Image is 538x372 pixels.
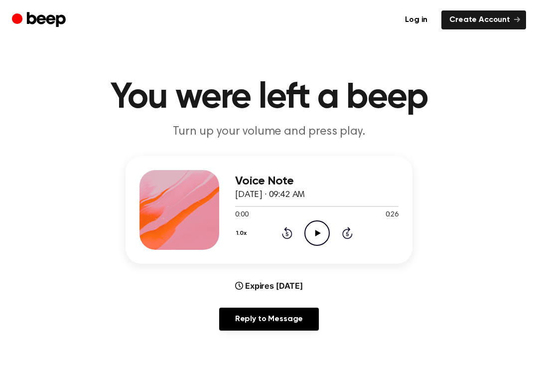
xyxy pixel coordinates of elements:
button: 1.0x [235,225,251,242]
h3: Voice Note [235,175,399,188]
span: [DATE] · 09:42 AM [235,190,305,199]
div: Expires [DATE] [235,280,303,292]
span: 0:00 [235,210,248,220]
h1: You were left a beep [14,80,524,116]
a: Reply to Message [219,308,319,331]
a: Beep [12,10,68,30]
p: Turn up your volume and press play. [78,124,460,140]
a: Log in [397,10,435,29]
a: Create Account [441,10,526,29]
span: 0:26 [386,210,399,220]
